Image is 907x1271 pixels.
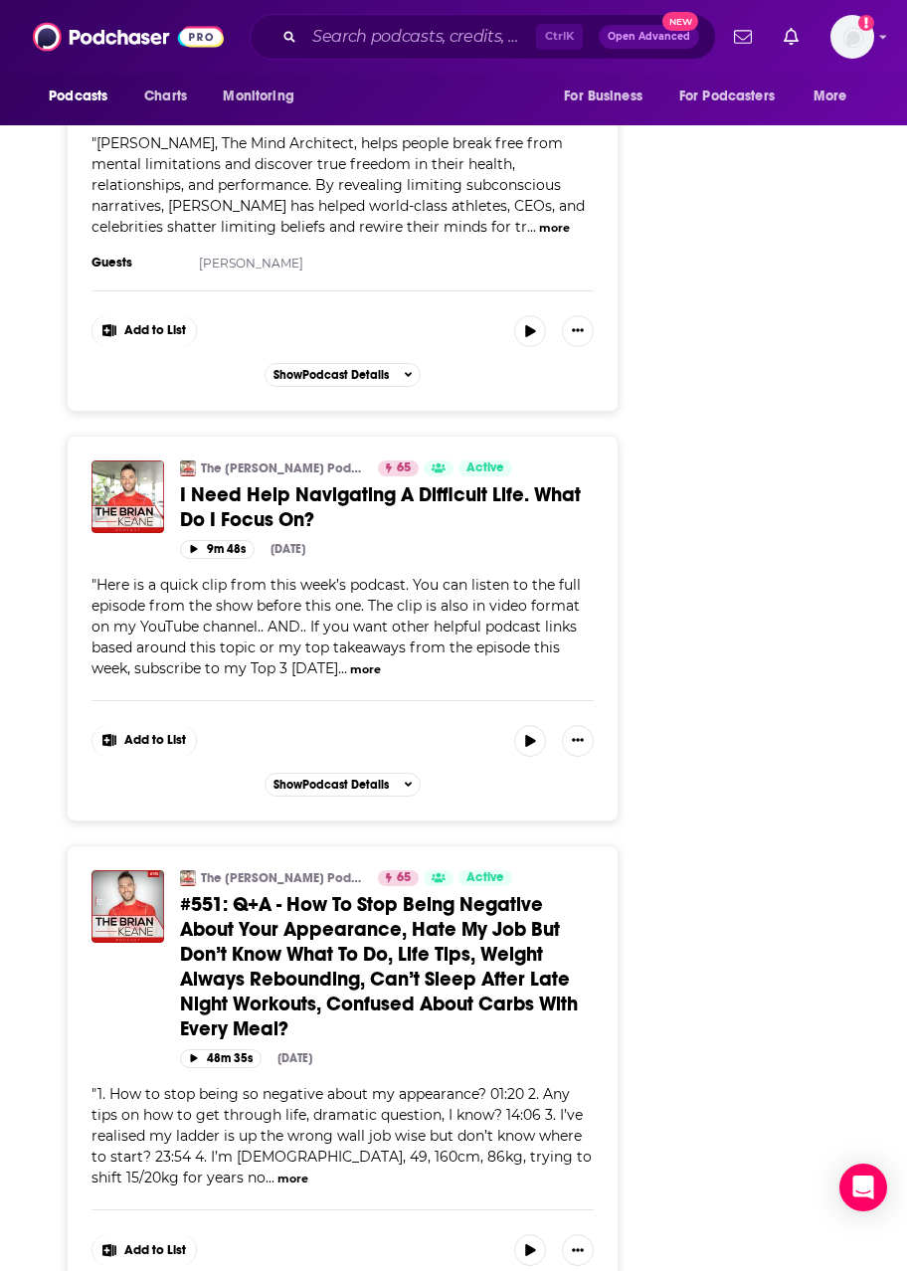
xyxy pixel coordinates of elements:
a: Show notifications dropdown [726,20,760,54]
span: [PERSON_NAME], The Mind Architect, helps people break free from mental limitations and discover t... [91,134,585,236]
button: open menu [35,78,133,115]
span: Logged in as Ashley_Beenen [830,15,874,59]
a: [PERSON_NAME] [199,256,303,271]
span: Open Advanced [608,32,690,42]
button: Show More Button [562,725,594,757]
span: #551: Q+A - How To Stop Being Negative About Your Appearance, Hate My Job But Don’t Know What To ... [180,892,578,1041]
button: 48m 35s [180,1049,262,1068]
button: open menu [800,78,872,115]
button: Show More Button [92,725,196,757]
span: ... [338,659,347,677]
button: open menu [666,78,804,115]
span: For Business [564,83,642,110]
span: New [662,12,698,31]
span: Add to List [124,1243,186,1258]
a: The [PERSON_NAME] Podcast [201,460,365,476]
span: Here is a quick clip from this week’s podcast. You can listen to the full episode from the show b... [91,576,581,677]
span: 65 [397,458,411,478]
span: For Podcasters [679,83,775,110]
a: 65 [378,460,419,476]
span: Show Podcast Details [273,778,389,792]
span: Active [466,458,504,478]
span: 65 [397,868,411,888]
svg: Add a profile image [858,15,874,31]
a: #551: Q+A - How To Stop Being Negative About Your Appearance, Hate My Job But Don’t Know What To ... [180,892,594,1041]
h3: Guests [91,255,181,271]
span: " [91,134,585,236]
div: [DATE] [277,1051,312,1065]
div: Open Intercom Messenger [839,1164,887,1211]
button: Show More Button [562,315,594,347]
div: Search podcasts, credits, & more... [250,14,716,60]
input: Search podcasts, credits, & more... [304,21,536,53]
span: Add to List [124,323,186,338]
button: open menu [550,78,667,115]
button: more [277,1171,308,1187]
span: Monitoring [223,83,293,110]
span: Add to List [124,733,186,748]
span: " [91,1085,592,1186]
button: open menu [209,78,319,115]
span: ... [527,218,536,236]
button: Show profile menu [830,15,874,59]
button: 9m 48s [180,540,255,559]
span: More [814,83,847,110]
a: I Need Help Navigating A Difficult Life. What Do I Focus On? [180,482,594,532]
div: [DATE] [271,542,305,556]
a: 65 [378,870,419,886]
img: Podchaser - Follow, Share and Rate Podcasts [33,18,224,56]
a: The [PERSON_NAME] Podcast [201,870,365,886]
span: " [91,576,581,677]
span: Ctrl K [536,24,583,50]
span: Show Podcast Details [273,368,389,382]
button: more [350,661,381,678]
a: Active [458,460,512,476]
a: Charts [131,78,199,115]
a: Active [458,870,512,886]
span: Active [466,868,504,888]
img: #551: Q+A - How To Stop Being Negative About Your Appearance, Hate My Job But Don’t Know What To ... [91,870,164,943]
span: 1. How to stop being so negative about my appearance? 01:20 2. Any tips on how to get through lif... [91,1085,592,1186]
button: Show More Button [92,315,196,347]
span: ... [266,1169,274,1186]
button: ShowPodcast Details [265,363,422,387]
img: The Brian Keane Podcast [180,870,196,886]
span: Podcasts [49,83,107,110]
button: Open AdvancedNew [599,25,699,49]
button: more [539,220,570,237]
button: Show More Button [92,1234,196,1266]
button: Show More Button [562,1234,594,1266]
span: Charts [144,83,187,110]
img: I Need Help Navigating A Difficult Life. What Do I Focus On? [91,460,164,533]
span: I Need Help Navigating A Difficult Life. What Do I Focus On? [180,482,581,532]
a: Show notifications dropdown [776,20,807,54]
img: The Brian Keane Podcast [180,460,196,476]
button: ShowPodcast Details [265,773,422,797]
img: User Profile [830,15,874,59]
